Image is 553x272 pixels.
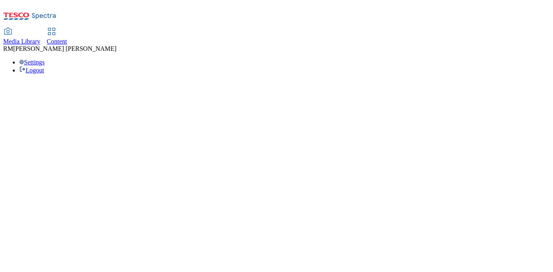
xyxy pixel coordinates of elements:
span: Media Library [3,38,40,45]
a: Media Library [3,28,40,45]
span: Content [47,38,67,45]
a: Logout [19,67,44,74]
span: [PERSON_NAME] [PERSON_NAME] [13,45,116,52]
span: RM [3,45,13,52]
a: Settings [19,59,45,66]
a: Content [47,28,67,45]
